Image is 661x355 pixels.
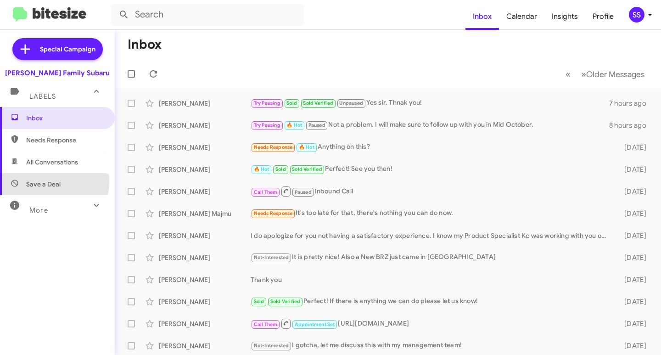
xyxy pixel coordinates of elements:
span: Needs Response [254,210,293,216]
span: Sold [286,100,297,106]
h1: Inbox [128,37,162,52]
div: [PERSON_NAME] [159,143,251,152]
span: Not-Interested [254,343,289,349]
span: Sold [275,166,286,172]
span: Inbox [26,113,104,123]
div: I gotcha, let me discuss this with my management team! [251,340,614,351]
span: Not-Interested [254,254,289,260]
span: Special Campaign [40,45,95,54]
div: [DATE] [614,209,654,218]
div: [DATE] [614,187,654,196]
span: More [29,206,48,214]
div: Perfect! If there is anything we can do please let us know! [251,296,614,307]
div: It's too late for that, there's nothing you can do now. [251,208,614,219]
div: [PERSON_NAME] [159,99,251,108]
div: [DATE] [614,253,654,262]
span: Paused [308,122,325,128]
div: [DATE] [614,275,654,284]
span: Sold [254,299,264,304]
input: Search [111,4,304,26]
span: Sold Verified [270,299,301,304]
span: Older Messages [586,69,644,79]
button: Previous [560,65,576,84]
div: 7 hours ago [609,99,654,108]
div: Yes sir. Thnak you! [251,98,609,108]
div: [PERSON_NAME] [159,187,251,196]
span: 🔥 Hot [286,122,302,128]
div: [PERSON_NAME] [159,253,251,262]
span: Appointment Set [295,321,335,327]
button: Next [576,65,650,84]
div: [PERSON_NAME] Majmu [159,209,251,218]
div: [DATE] [614,297,654,306]
div: [DATE] [614,231,654,240]
div: [DATE] [614,143,654,152]
span: 🔥 Hot [299,144,314,150]
div: [DATE] [614,165,654,174]
span: Unpaused [339,100,363,106]
span: Call Them [254,189,278,195]
a: Special Campaign [12,38,103,60]
span: » [581,68,586,80]
div: [PERSON_NAME] Family Subaru [5,68,110,78]
span: Call Them [254,321,278,327]
div: [PERSON_NAME] [159,231,251,240]
div: It is pretty nice! Also a New BRZ just came in [GEOGRAPHIC_DATA] [251,252,614,263]
a: Calendar [499,3,544,30]
div: [PERSON_NAME] [159,319,251,328]
div: [DATE] [614,341,654,350]
div: Perfect! See you then! [251,164,614,175]
a: Inbox [465,3,499,30]
span: 🔥 Hot [254,166,269,172]
div: Anything on this? [251,142,614,152]
div: 8 hours ago [609,121,654,130]
span: Save a Deal [26,180,61,189]
div: [PERSON_NAME] [159,275,251,284]
span: Sold Verified [292,166,322,172]
div: Thank you [251,275,614,284]
div: [PERSON_NAME] [159,165,251,174]
div: Inbound Call [251,186,614,197]
span: All Conversations [26,158,78,167]
nav: Page navigation example [560,65,650,84]
div: [DATE] [614,319,654,328]
span: Needs Response [26,135,104,145]
div: [PERSON_NAME] [159,297,251,306]
span: Sold Verified [303,100,333,106]
div: SS [629,7,644,23]
div: [PERSON_NAME] [159,121,251,130]
div: Not a problem. I will make sure to follow up with you in Mid October. [251,120,609,130]
a: Profile [585,3,621,30]
div: [PERSON_NAME] [159,341,251,350]
span: Try Pausing [254,122,280,128]
span: Paused [295,189,312,195]
div: [URL][DOMAIN_NAME] [251,318,614,329]
button: SS [621,7,651,23]
a: Insights [544,3,585,30]
span: Try Pausing [254,100,280,106]
span: « [566,68,571,80]
span: Needs Response [254,144,293,150]
span: Labels [29,92,56,101]
div: I do apologize for you not having a satisfactory experience. I know my Product Specialist Kc was ... [251,231,614,240]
